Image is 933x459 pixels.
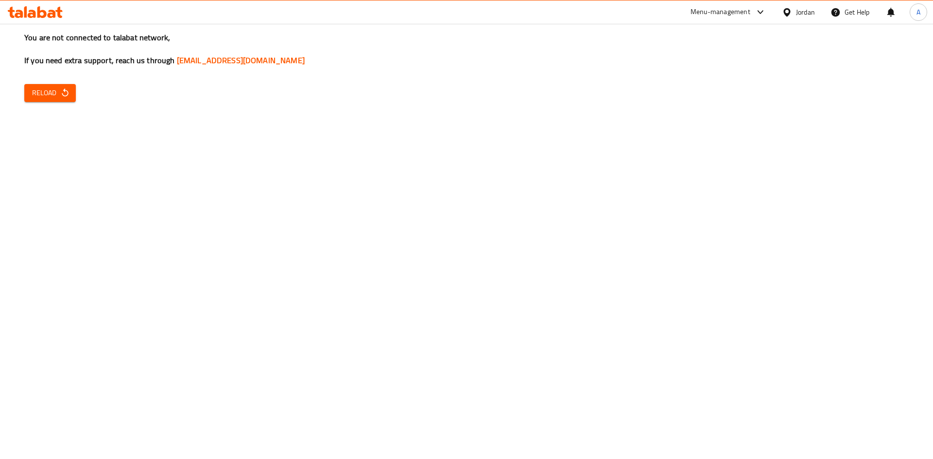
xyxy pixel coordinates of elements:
span: A [916,7,920,17]
div: Menu-management [691,6,750,18]
a: [EMAIL_ADDRESS][DOMAIN_NAME] [177,53,305,68]
span: Reload [32,87,68,99]
h3: You are not connected to talabat network, If you need extra support, reach us through [24,32,909,66]
div: Jordan [796,7,815,17]
button: Reload [24,84,76,102]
